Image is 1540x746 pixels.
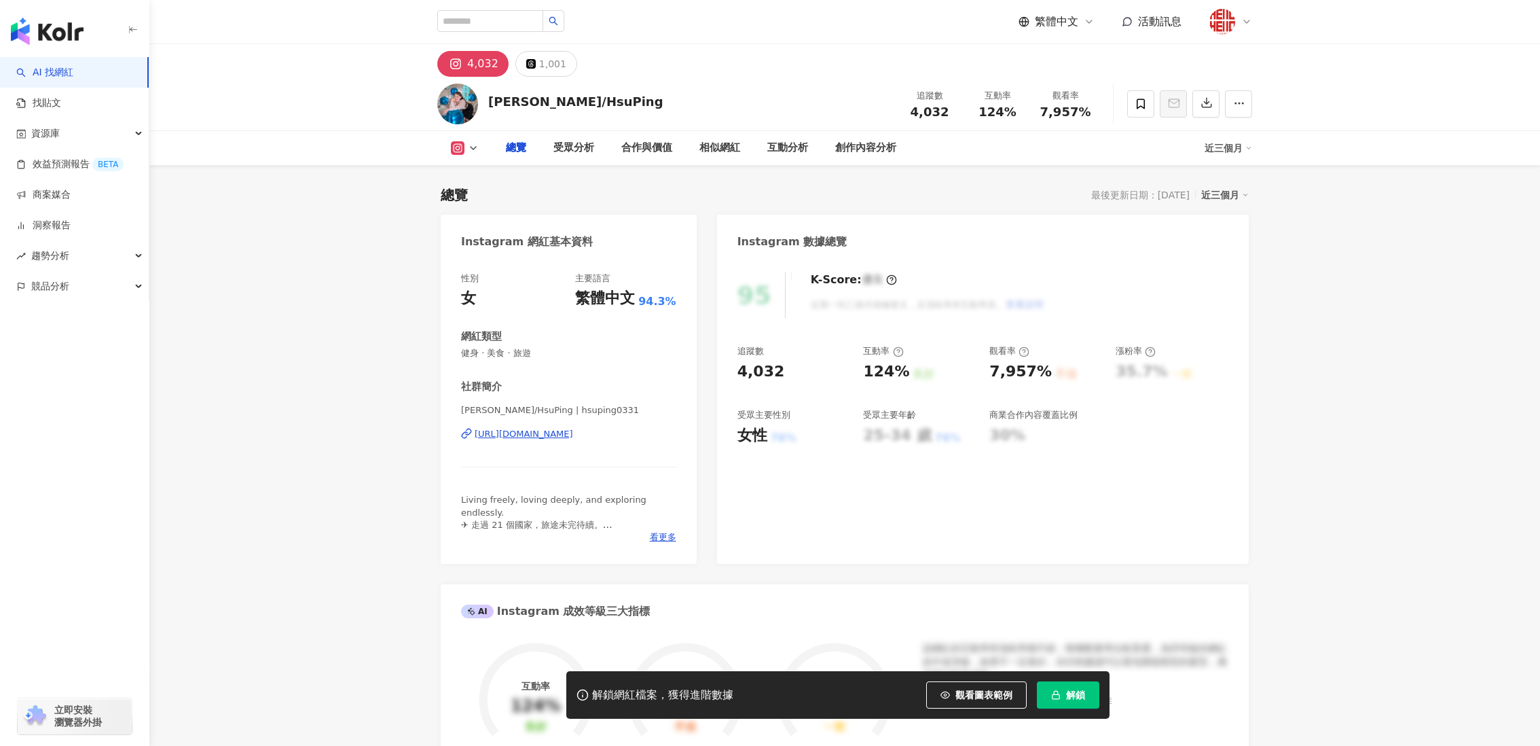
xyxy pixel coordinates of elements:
span: 觀看圖表範例 [955,690,1012,700]
a: searchAI 找網紅 [16,66,73,79]
img: KOL Avatar [437,84,478,124]
div: [PERSON_NAME]/HsuPing [488,93,663,110]
a: 找貼文 [16,96,61,110]
span: [PERSON_NAME]/HsuPing | hsuping0331 [461,404,676,416]
div: Instagram 數據總覽 [737,234,847,249]
img: %E5%A5%BD%E4%BA%8Blogo20180824.png [1209,9,1235,35]
a: 商案媒合 [16,188,71,202]
div: 1,001 [539,54,566,73]
div: 相似網紅 [699,140,740,156]
div: 觀看率 [1040,89,1091,103]
div: 不佳 [674,721,696,734]
div: 互動率 [863,345,903,357]
div: AI [461,605,494,618]
div: 女性 [737,425,767,446]
span: Living freely, loving deeply, and exploring endlessly. ✈ 走過 21 個國家，旅途未完待續。 ♈︎ 探索人生的自由靈魂 ♡ 希望每個人都能... [461,495,646,567]
span: search [549,16,558,26]
span: 健身 · 美食 · 旅遊 [461,347,676,359]
span: 競品分析 [31,271,69,302]
div: Instagram 成效等級三大指標 [461,604,650,619]
div: 解鎖網紅檔案，獲得進階數據 [592,688,733,703]
div: 總覽 [506,140,526,156]
div: 一般 [824,721,845,734]
div: 該網紅的互動率和漲粉率都不錯，唯獨觀看率比較普通，為同等級的網紅的中低等級，效果不一定會好，但仍然建議可以發包開箱類型的案型，應該會比較有成效！ [923,642,1228,682]
span: 7,957% [1040,105,1091,119]
img: chrome extension [22,705,48,727]
div: 社群簡介 [461,380,502,394]
div: 女 [461,288,476,309]
span: 94.3% [638,294,676,309]
span: 資源庫 [31,118,60,149]
div: 漲粉率 [1116,345,1156,357]
div: 受眾主要年齡 [863,409,916,421]
div: 受眾分析 [553,140,594,156]
a: 洞察報告 [16,219,71,232]
div: 互動分析 [767,140,808,156]
a: [URL][DOMAIN_NAME] [461,428,676,440]
div: 7,957% [989,361,1052,383]
div: 124% [863,361,909,383]
div: 受眾主要性別 [737,409,790,421]
div: 網紅類型 [461,330,502,344]
span: rise [16,251,26,261]
span: 4,032 [911,105,949,119]
div: 互動率 [972,89,1023,103]
span: 立即安裝 瀏覽器外掛 [54,704,102,728]
button: 解鎖 [1037,681,1099,709]
span: 繁體中文 [1035,14,1078,29]
span: 解鎖 [1066,690,1085,700]
div: 主要語言 [575,272,610,285]
button: 觀看圖表範例 [926,681,1027,709]
div: 追蹤數 [904,89,955,103]
div: 追蹤數 [737,345,764,357]
a: chrome extension立即安裝 瀏覽器外掛 [18,698,132,734]
div: 繁體中文 [575,288,635,309]
div: 最後更新日期：[DATE] [1091,190,1190,200]
div: 總覽 [441,185,468,205]
span: 看更多 [650,531,676,544]
img: logo [11,18,84,45]
div: [URL][DOMAIN_NAME] [475,428,573,440]
div: 合作與價值 [621,140,672,156]
div: 近三個月 [1205,137,1252,159]
div: 創作內容分析 [835,140,896,156]
div: Instagram 網紅基本資料 [461,234,593,249]
span: 活動訊息 [1138,15,1181,28]
div: 觀看率 [989,345,1029,357]
div: K-Score : [811,272,897,287]
div: 良好 [525,721,547,734]
button: 1,001 [515,51,577,77]
div: 性別 [461,272,479,285]
div: 近三個月 [1201,186,1249,204]
div: 4,032 [737,361,785,383]
span: 趨勢分析 [31,241,69,271]
span: 124% [978,105,1016,119]
a: 效益預測報告BETA [16,158,124,171]
div: 商業合作內容覆蓋比例 [989,409,1078,421]
button: 4,032 [437,51,509,77]
div: 4,032 [467,54,498,73]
